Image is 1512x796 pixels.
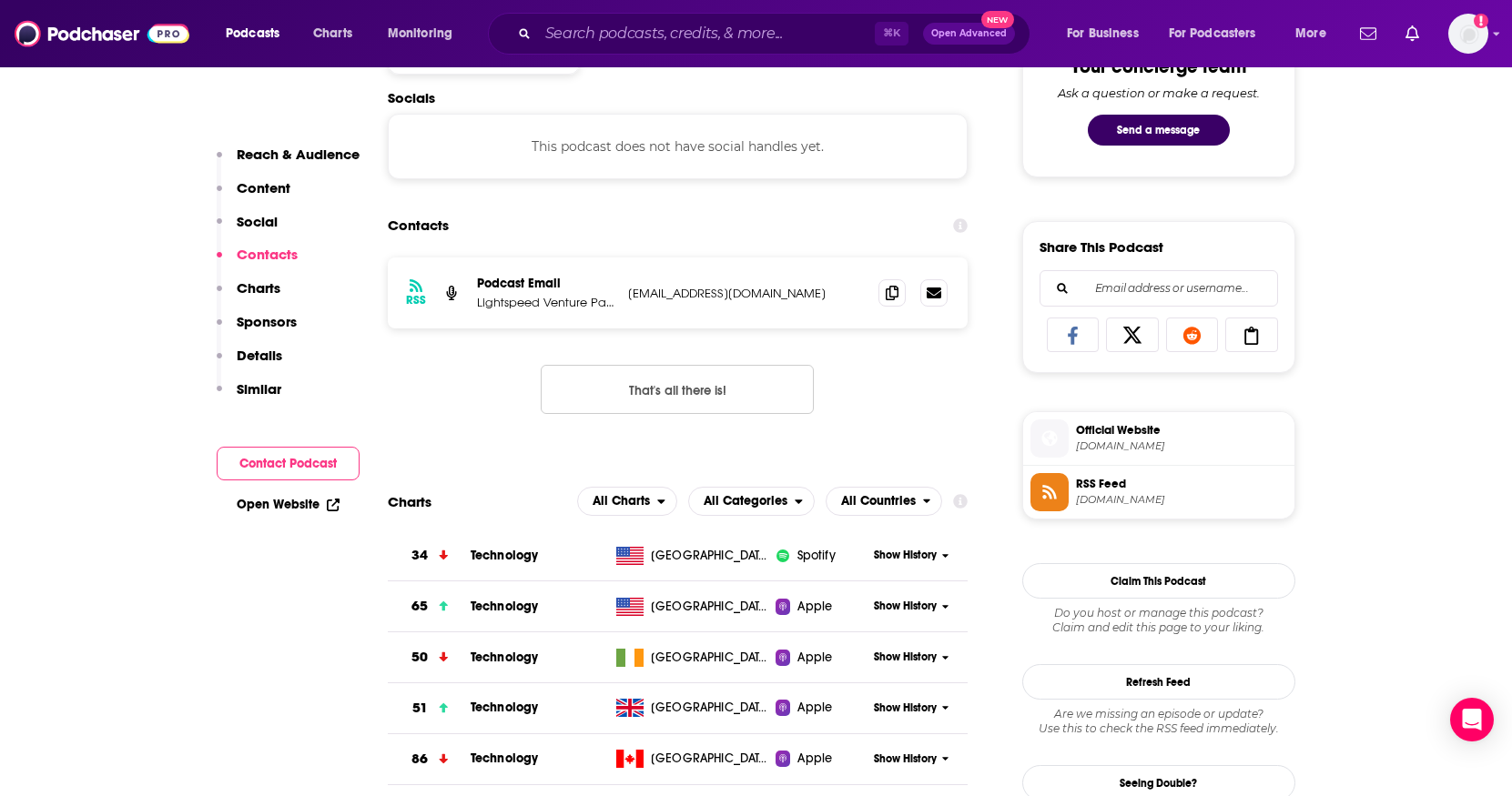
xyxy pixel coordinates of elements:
a: Share on Reddit [1166,317,1219,352]
h3: Share This Podcast [1040,238,1163,256]
span: Show History [874,548,937,563]
a: RSS Feed[DOMAIN_NAME] [1030,473,1287,511]
span: Apple [797,699,832,717]
img: iconImage [776,549,790,563]
input: Search podcasts, credits, & more... [538,19,875,48]
h2: Socials [388,89,969,106]
div: Claim and edit this page to your liking. [1022,606,1295,635]
a: [GEOGRAPHIC_DATA] [609,649,776,667]
a: Show notifications dropdown [1398,18,1426,49]
span: Show History [874,599,937,614]
a: Technology [471,548,539,563]
button: open menu [577,487,677,516]
span: Apple [797,750,832,768]
button: Contact Podcast [217,447,360,480]
button: Show History [868,650,955,665]
button: Refresh Feed [1022,664,1295,700]
button: Content [217,179,290,213]
img: User Profile [1448,14,1488,54]
a: 86 [388,734,471,784]
a: Apple [776,750,868,768]
p: Podcast Email [477,276,614,291]
h2: Platforms [577,487,677,516]
h2: Categories [688,487,815,516]
div: Open Intercom Messenger [1450,698,1494,741]
div: Search followers [1040,270,1278,307]
span: New [981,11,1014,28]
div: Are we missing an episode or update? Use this to check the RSS feed immediately. [1022,707,1295,736]
a: Technology [471,599,539,614]
button: open menu [375,19,476,48]
p: Reach & Audience [237,146,360,163]
button: Show History [868,751,955,767]
h3: 65 [411,596,428,617]
div: Ask a question or make a request. [1058,86,1260,100]
p: Contacts [237,246,298,263]
span: All Charts [593,495,650,508]
button: Charts [217,279,280,313]
a: [GEOGRAPHIC_DATA] [609,598,776,616]
a: Technology [471,650,539,665]
span: Spotify [797,547,836,565]
svg: Add a profile image [1474,14,1488,28]
div: Search podcasts, credits, & more... [505,13,1048,55]
button: Contacts [217,246,298,279]
a: Apple [776,699,868,717]
button: Show History [868,548,955,563]
p: Charts [237,279,280,297]
span: All Countries [841,495,916,508]
p: Content [237,179,290,196]
span: Monitoring [388,21,452,46]
a: 51 [388,683,471,733]
p: Similar [237,380,281,398]
span: Show History [874,751,937,767]
span: Podcasts [226,21,279,46]
h2: Countries [826,487,943,516]
button: open menu [688,487,815,516]
span: feeds.megaphone.fm [1076,493,1287,507]
span: Open Advanced [931,29,1007,38]
p: Social [237,213,278,230]
button: Reach & Audience [217,146,360,179]
button: Details [217,347,282,380]
button: open menu [213,19,303,48]
span: Ireland [651,649,769,667]
div: This podcast does not have social handles yet. [388,114,969,179]
button: Show profile menu [1448,14,1488,54]
button: open menu [826,487,943,516]
span: More [1295,21,1326,46]
span: United States [651,598,769,616]
a: Share on X/Twitter [1106,317,1159,352]
button: Similar [217,380,281,414]
span: United States [651,547,769,565]
h3: 50 [411,647,428,668]
a: Apple [776,649,868,667]
button: Nothing here. [541,365,814,414]
p: [EMAIL_ADDRESS][DOMAIN_NAME] [628,286,865,301]
button: open menu [1157,19,1283,48]
span: Technology [471,751,539,766]
a: Open Website [237,497,340,512]
span: ⌘ K [875,22,908,45]
a: Share on Facebook [1047,317,1100,352]
button: Show History [868,700,955,716]
a: Official Website[DOMAIN_NAME] [1030,419,1287,458]
span: uncapped-pod.com [1076,439,1287,453]
h3: RSS [406,293,426,307]
span: Canada [651,750,769,768]
a: 50 [388,632,471,682]
a: Technology [471,700,539,715]
span: For Business [1067,21,1139,46]
span: Official Website [1076,422,1287,438]
input: Email address or username... [1055,271,1263,306]
button: open menu [1283,19,1349,48]
a: Charts [301,19,363,48]
span: Do you host or manage this podcast? [1022,606,1295,620]
a: Podchaser - Follow, Share and Rate Podcasts [15,16,189,51]
a: [GEOGRAPHIC_DATA] [609,547,776,565]
a: [GEOGRAPHIC_DATA] [609,699,776,717]
p: Details [237,347,282,364]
